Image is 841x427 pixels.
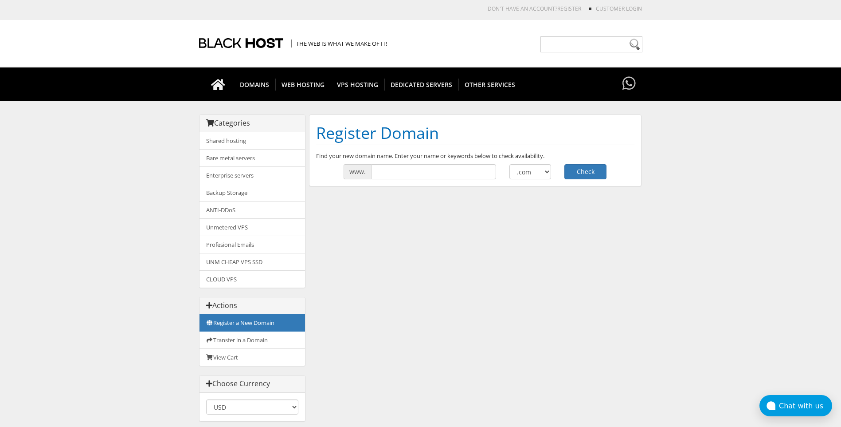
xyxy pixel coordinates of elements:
[557,5,581,12] a: REGISTER
[199,218,305,236] a: Unmetered VPS
[199,132,305,150] a: Shared hosting
[199,236,305,253] a: Profesional Emails
[234,67,276,101] a: DOMAINS
[779,402,832,410] div: Chat with us
[275,67,331,101] a: WEB HOSTING
[331,67,385,101] a: VPS HOSTING
[234,79,276,91] span: DOMAINS
[458,67,521,101] a: OTHER SERVICES
[199,184,305,202] a: Backup Storage
[275,79,331,91] span: WEB HOSTING
[596,5,642,12] a: Customer Login
[206,119,298,127] h3: Categories
[384,79,459,91] span: DEDICATED SERVERS
[620,67,638,100] a: Have questions?
[564,164,606,179] button: Check
[199,314,305,332] a: Register a New Domain
[199,331,305,349] a: Transfer in a Domain
[759,395,832,416] button: Chat with us
[291,40,387,47] span: The Web is what we make of it!
[344,164,371,179] span: www.
[331,79,385,91] span: VPS HOSTING
[199,166,305,184] a: Enterprise servers
[199,270,305,288] a: CLOUD VPS
[474,5,581,12] li: Don't have an account?
[458,79,521,91] span: OTHER SERVICES
[206,302,298,310] h3: Actions
[199,348,305,366] a: View Cart
[199,253,305,271] a: UNM CHEAP VPS SSD
[316,152,634,160] p: Find your new domain name. Enter your name or keywords below to check availability.
[199,201,305,219] a: ANTI-DDoS
[540,36,642,52] input: Need help?
[316,122,634,145] h1: Register Domain
[199,149,305,167] a: Bare metal servers
[384,67,459,101] a: DEDICATED SERVERS
[202,67,234,101] a: Go to homepage
[206,380,298,388] h3: Choose Currency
